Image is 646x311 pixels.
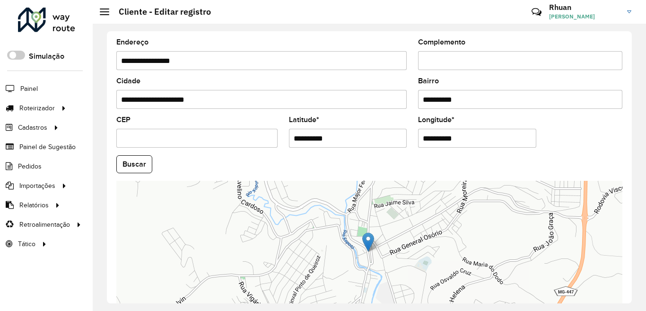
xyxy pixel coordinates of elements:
[526,2,547,22] a: Contato Rápido
[116,36,148,48] label: Endereço
[549,3,620,12] h3: Rhuan
[116,155,152,173] button: Buscar
[19,103,55,113] span: Roteirizador
[19,200,49,210] span: Relatórios
[18,123,47,133] span: Cadastros
[18,239,35,249] span: Tático
[18,161,42,171] span: Pedidos
[418,36,465,48] label: Complemento
[289,114,319,125] label: Latitude
[549,12,620,21] span: [PERSON_NAME]
[418,75,439,87] label: Bairro
[418,114,454,125] label: Longitude
[116,75,140,87] label: Cidade
[19,142,76,152] span: Painel de Sugestão
[109,7,211,17] h2: Cliente - Editar registro
[29,51,64,62] label: Simulação
[362,232,374,252] img: Marker
[116,114,131,125] label: CEP
[19,220,70,230] span: Retroalimentação
[19,181,55,191] span: Importações
[20,84,38,94] span: Painel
